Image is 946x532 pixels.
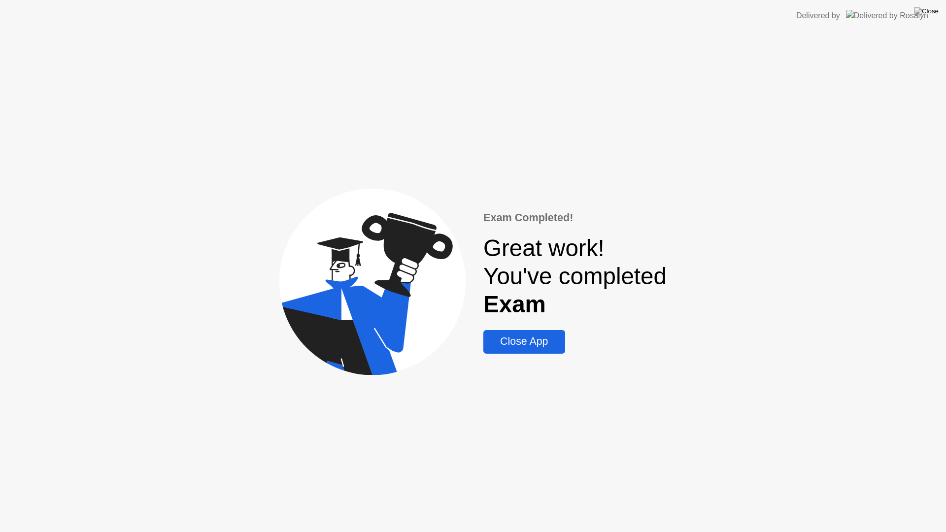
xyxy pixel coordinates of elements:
div: Delivered by [796,10,840,22]
img: Close [914,7,939,15]
button: Close App [483,330,565,354]
div: Close App [486,335,562,348]
b: Exam [483,291,546,317]
img: Delivered by Rosalyn [846,10,928,21]
div: Great work! You've completed [483,234,667,318]
div: Exam Completed! [483,210,667,226]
